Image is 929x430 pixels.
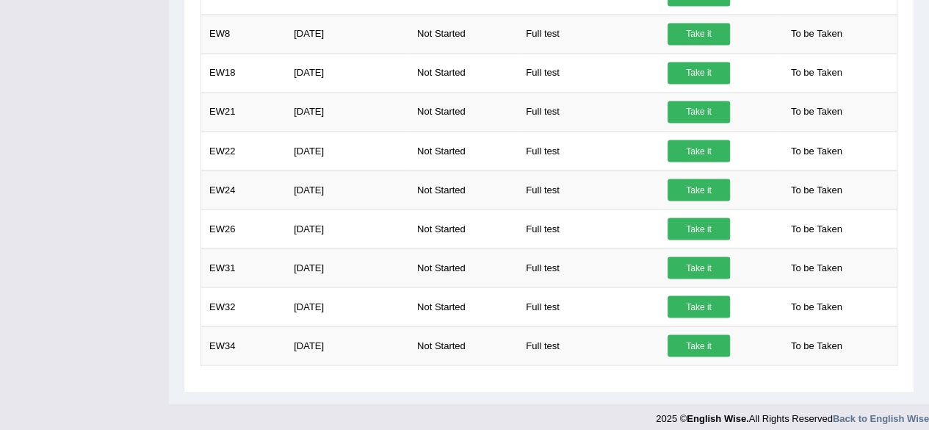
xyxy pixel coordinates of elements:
span: To be Taken [784,140,850,162]
span: To be Taken [784,295,850,318]
a: Take it [668,334,730,356]
td: [DATE] [286,248,409,287]
td: [DATE] [286,209,409,248]
td: EW31 [201,248,286,287]
td: Full test [518,287,659,326]
td: Not Started [409,170,518,209]
td: Not Started [409,326,518,365]
td: EW21 [201,92,286,131]
a: Take it [668,257,730,279]
td: [DATE] [286,14,409,53]
span: To be Taken [784,334,850,356]
span: To be Taken [784,23,850,45]
td: Full test [518,248,659,287]
strong: English Wise. [687,412,748,423]
td: EW26 [201,209,286,248]
span: To be Taken [784,257,850,279]
td: EW34 [201,326,286,365]
a: Back to English Wise [833,412,929,423]
td: [DATE] [286,287,409,326]
td: Not Started [409,248,518,287]
a: Take it [668,218,730,240]
td: Full test [518,53,659,92]
td: Full test [518,131,659,170]
td: Not Started [409,131,518,170]
a: Take it [668,140,730,162]
a: Take it [668,295,730,318]
span: To be Taken [784,62,850,84]
td: EW24 [201,170,286,209]
td: Not Started [409,92,518,131]
td: Full test [518,209,659,248]
td: [DATE] [286,326,409,365]
a: Take it [668,179,730,201]
td: Not Started [409,14,518,53]
a: Take it [668,62,730,84]
td: Full test [518,14,659,53]
a: Take it [668,23,730,45]
div: 2025 © All Rights Reserved [656,404,929,425]
td: Full test [518,326,659,365]
td: EW18 [201,53,286,92]
span: To be Taken [784,179,850,201]
td: Not Started [409,209,518,248]
td: [DATE] [286,53,409,92]
td: Not Started [409,53,518,92]
span: To be Taken [784,218,850,240]
td: Full test [518,92,659,131]
td: [DATE] [286,170,409,209]
td: EW8 [201,14,286,53]
td: EW22 [201,131,286,170]
td: Full test [518,170,659,209]
td: [DATE] [286,92,409,131]
td: EW32 [201,287,286,326]
span: To be Taken [784,101,850,123]
a: Take it [668,101,730,123]
td: [DATE] [286,131,409,170]
td: Not Started [409,287,518,326]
